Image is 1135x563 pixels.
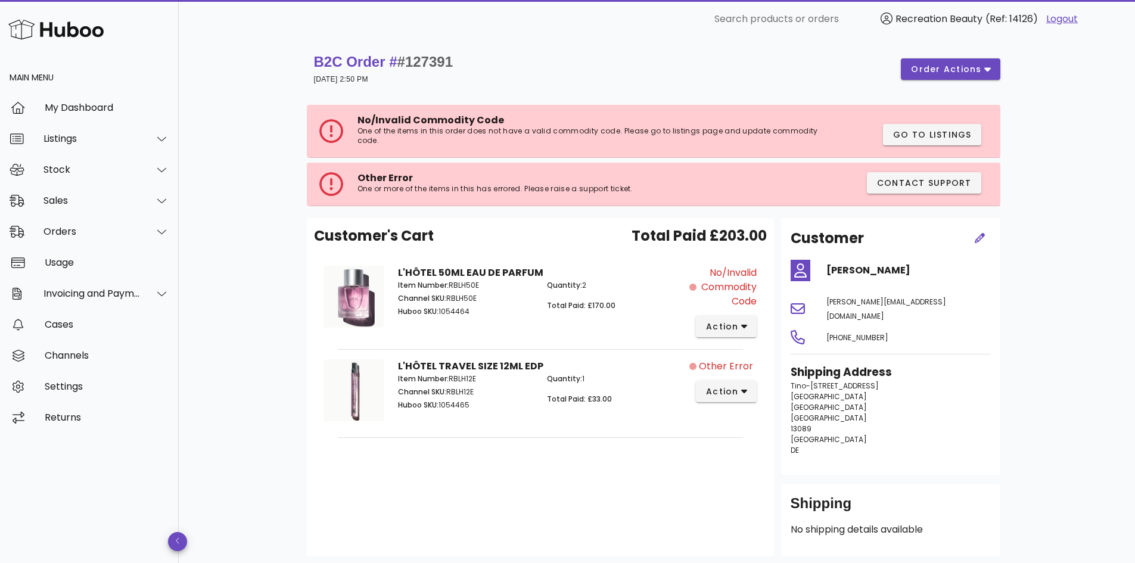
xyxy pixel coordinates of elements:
span: Total Paid: £170.00 [547,300,615,310]
button: Contact Support [867,172,981,194]
span: Item Number: [398,374,449,384]
button: order actions [901,58,1000,80]
span: [GEOGRAPHIC_DATA] [791,391,867,402]
p: One or more of the items in this has errored. Please raise a support ticket. [357,184,721,194]
p: 1054465 [398,400,533,410]
p: RBLH12E [398,387,533,397]
button: action [696,381,757,402]
a: Logout [1046,12,1078,26]
strong: B2C Order # [314,54,453,70]
span: Total Paid: £33.00 [547,394,612,404]
h4: [PERSON_NAME] [826,263,991,278]
strong: L'HÔTEL 50ML EAU DE PARFUM [398,266,543,279]
span: Item Number: [398,280,449,290]
span: [PHONE_NUMBER] [826,332,888,343]
span: Other Error [699,359,753,374]
span: 13089 [791,424,811,434]
h3: Shipping Address [791,364,991,381]
span: action [705,385,739,398]
span: Huboo SKU: [398,400,439,410]
span: (Ref: 14126) [985,12,1038,26]
img: Huboo Logo [8,17,104,42]
div: My Dashboard [45,102,169,113]
div: Invoicing and Payments [43,288,141,299]
span: No/Invalid Commodity Code [699,266,757,309]
div: Channels [45,350,169,361]
p: RBLH12E [398,374,533,384]
p: RBLH50E [398,280,533,291]
span: [PERSON_NAME][EMAIL_ADDRESS][DOMAIN_NAME] [826,297,946,321]
div: Settings [45,381,169,392]
span: [GEOGRAPHIC_DATA] [791,434,867,444]
span: Other Error [357,171,413,185]
span: [GEOGRAPHIC_DATA] [791,413,867,423]
span: Channel SKU: [398,387,446,397]
span: action [705,321,739,333]
span: Tino-[STREET_ADDRESS] [791,381,879,391]
span: Channel SKU: [398,293,446,303]
h2: Customer [791,228,864,249]
img: Product Image [324,266,384,328]
span: DE [791,445,799,455]
div: Sales [43,195,141,206]
small: [DATE] 2:50 PM [314,75,368,83]
span: No/Invalid Commodity Code [357,113,504,127]
span: #127391 [397,54,453,70]
span: Quantity: [547,280,582,290]
p: RBLH50E [398,293,533,304]
p: No shipping details available [791,522,991,537]
img: Product Image [324,359,384,421]
span: order actions [910,63,982,76]
div: Shipping [791,494,991,522]
span: [GEOGRAPHIC_DATA] [791,402,867,412]
div: Cases [45,319,169,330]
button: action [696,316,757,337]
span: Quantity: [547,374,582,384]
span: Contact Support [876,177,972,189]
span: Huboo SKU: [398,306,439,316]
div: Usage [45,257,169,268]
span: Customer's Cart [314,225,434,247]
span: Go to Listings [893,129,972,141]
div: Stock [43,164,141,175]
div: Listings [43,133,141,144]
p: 1 [547,374,682,384]
p: 2 [547,280,682,291]
span: Recreation Beauty [895,12,982,26]
button: Go to Listings [883,124,981,145]
p: One of the items in this order does not have a valid commodity code. Please go to listings page a... [357,126,825,145]
strong: L'HÔTEL TRAVEL SIZE 12ML EDP [398,359,543,373]
div: Returns [45,412,169,423]
span: Total Paid £203.00 [632,225,767,247]
p: 1054464 [398,306,533,317]
div: Orders [43,226,141,237]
